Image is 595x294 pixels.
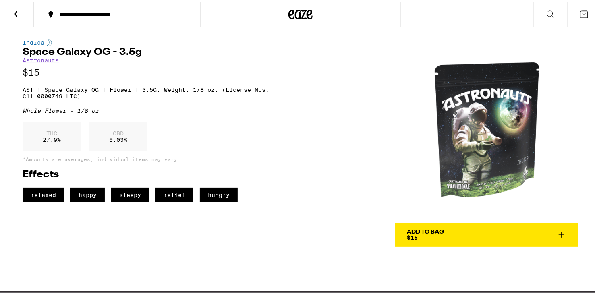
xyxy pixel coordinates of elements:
[23,168,273,178] h2: Effects
[23,85,273,98] p: AST | Space Galaxy OG | Flower | 3.5G. Weight: 1/8 oz. (License Nos. C11-0000749-LIC)
[407,228,444,233] div: Add To Bag
[23,38,273,44] div: Indica
[23,56,59,62] a: Astronauts
[395,221,578,245] button: Add To Bag$15
[23,66,273,76] p: $15
[23,46,273,56] h1: Space Galaxy OG - 3.5g
[70,186,105,201] span: happy
[111,186,149,201] span: sleepy
[200,186,238,201] span: hungry
[23,120,81,149] div: 27.9 %
[23,106,273,112] div: Whole Flower - 1/8 oz
[43,128,61,135] p: THC
[155,186,193,201] span: relief
[23,186,64,201] span: relaxed
[23,155,273,160] p: *Amounts are averages, individual items may vary.
[109,128,127,135] p: CBD
[395,38,578,221] img: Astronauts - Space Galaxy OG - 3.5g
[5,6,58,12] span: Hi. Need any help?
[407,233,418,239] span: $15
[89,120,147,149] div: 0.03 %
[47,38,52,44] img: indicaColor.svg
